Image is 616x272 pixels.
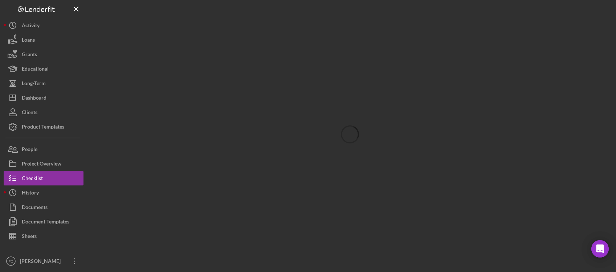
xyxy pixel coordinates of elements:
[4,120,83,134] button: Product Templates
[4,200,83,214] button: Documents
[22,156,61,173] div: Project Overview
[591,240,609,258] div: Open Intercom Messenger
[4,254,83,268] button: FC[PERSON_NAME]
[4,171,83,185] button: Checklist
[22,76,46,92] div: Long-Term
[22,200,48,216] div: Documents
[22,120,64,136] div: Product Templates
[22,185,39,202] div: History
[4,91,83,105] button: Dashboard
[9,259,13,263] text: FC
[22,171,43,187] div: Checklist
[4,62,83,76] button: Educational
[4,142,83,156] button: People
[22,47,37,63] div: Grants
[22,142,37,158] div: People
[4,185,83,200] button: History
[22,214,69,231] div: Document Templates
[4,156,83,171] button: Project Overview
[22,229,37,245] div: Sheets
[22,91,46,107] div: Dashboard
[4,105,83,120] button: Clients
[4,33,83,47] button: Loans
[22,33,35,49] div: Loans
[4,229,83,243] button: Sheets
[22,18,40,34] div: Activity
[22,62,49,78] div: Educational
[4,47,83,62] button: Grants
[4,214,83,229] button: Document Templates
[18,254,65,270] div: [PERSON_NAME]
[4,18,83,33] button: Activity
[4,76,83,91] button: Long-Term
[22,105,37,121] div: Clients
